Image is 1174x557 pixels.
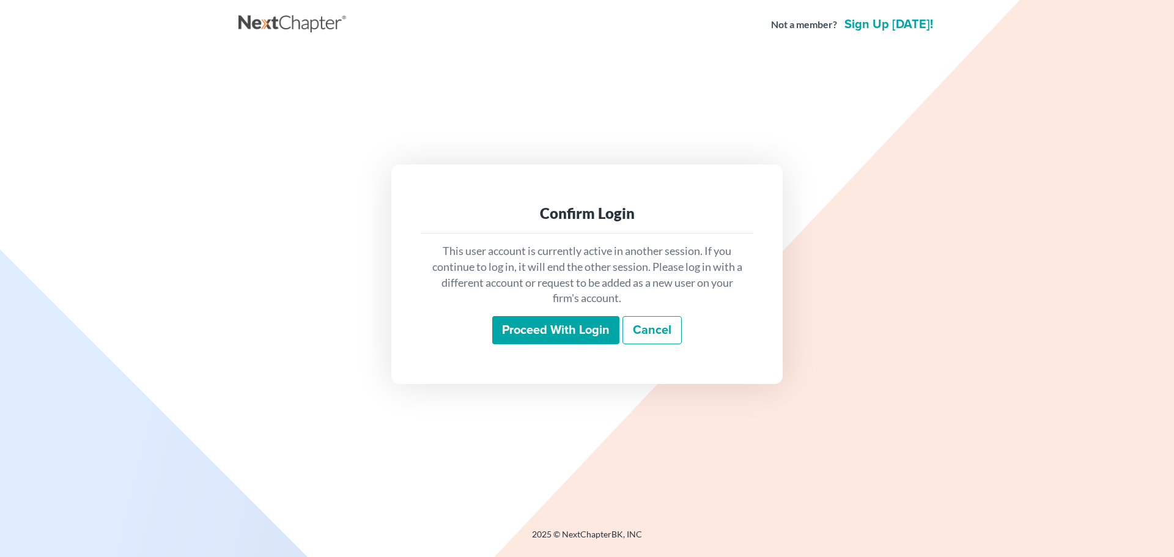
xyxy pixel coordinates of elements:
[842,18,936,31] a: Sign up [DATE]!
[430,204,744,223] div: Confirm Login
[622,316,682,344] a: Cancel
[238,528,936,550] div: 2025 © NextChapterBK, INC
[492,316,619,344] input: Proceed with login
[771,18,837,32] strong: Not a member?
[430,243,744,306] p: This user account is currently active in another session. If you continue to log in, it will end ...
